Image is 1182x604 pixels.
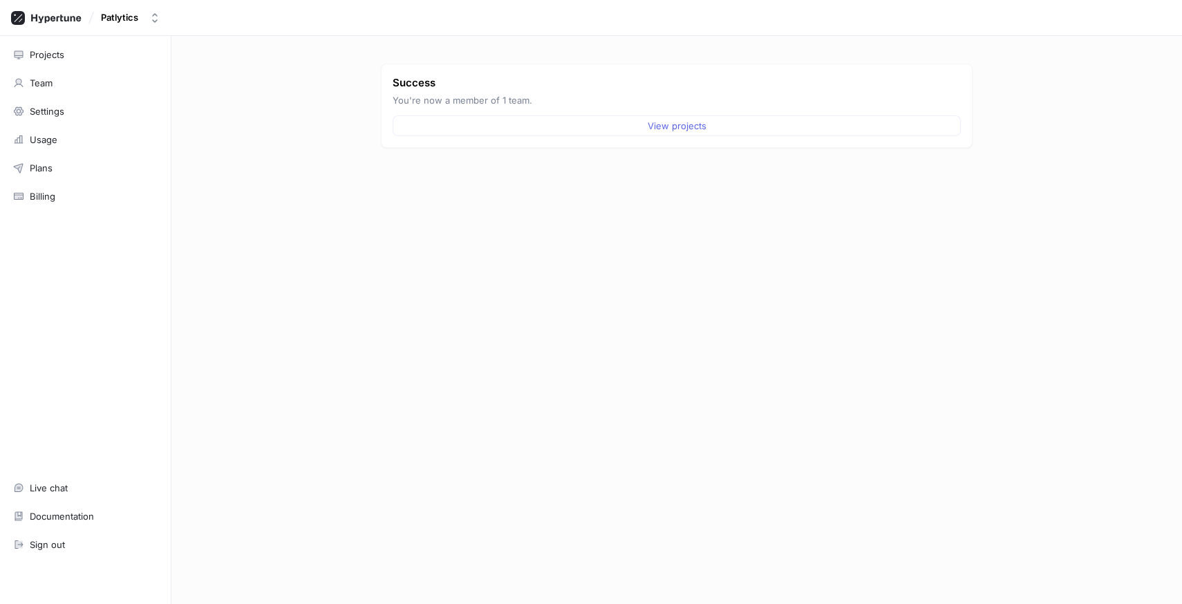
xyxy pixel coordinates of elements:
p: Success [393,75,961,91]
a: Settings [7,100,164,123]
div: Team [30,77,53,88]
div: Live chat [30,482,68,493]
a: Usage [7,128,164,151]
div: Usage [30,134,57,145]
button: View projects [393,115,961,136]
div: Patlytics [101,12,138,23]
a: Documentation [7,504,164,528]
div: Projects [30,49,64,60]
button: Patlytics [95,6,166,29]
div: Settings [30,106,64,117]
div: Plans [30,162,53,173]
a: Projects [7,43,164,66]
a: Plans [7,156,164,180]
a: Team [7,71,164,95]
div: Billing [30,191,55,202]
p: You're now a member of 1 team. [393,94,961,108]
div: Sign out [30,539,65,550]
span: View projects [648,122,706,130]
div: Documentation [30,511,94,522]
a: Billing [7,185,164,208]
